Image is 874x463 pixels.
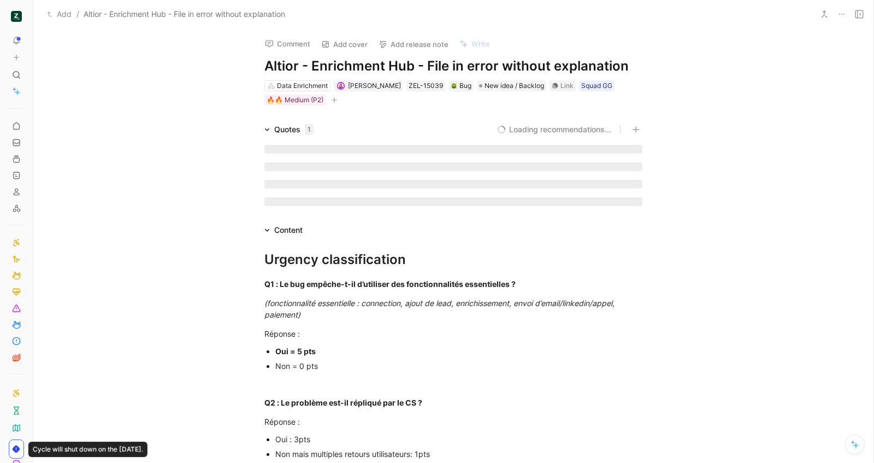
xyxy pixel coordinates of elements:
[260,123,318,136] div: Quotes1
[305,124,314,135] div: 1
[560,80,574,91] div: Link
[275,347,316,356] strong: Oui = 5 pts
[338,83,344,89] img: avatar
[260,36,315,51] button: Comment
[9,9,24,24] button: ZELIQ
[84,8,285,21] span: Altior - Enrichment Hub - File in error without explanation
[274,123,314,136] div: Quotes
[264,250,642,269] div: Urgency classification
[44,8,74,21] button: Add
[581,80,612,91] div: Squad GG
[477,80,546,91] div: New idea / Backlog
[374,37,453,52] button: Add release note
[267,95,323,106] div: 🔥🔥 Medium (P2)
[274,224,303,237] div: Content
[264,279,516,289] strong: Q1 : Le bug empêche-t-il d’utiliser des fonctionnalités essentielles ?
[316,37,373,52] button: Add cover
[485,80,544,91] span: New idea / Backlog
[264,57,642,75] h1: Altior - Enrichment Hub - File in error without explanation
[277,80,328,91] div: Data Enrichment
[76,8,79,21] span: /
[451,80,471,91] div: Bug
[260,224,307,237] div: Content
[275,448,642,460] div: Non mais multiples retours utilisateurs: 1pts
[264,398,422,407] strong: Q2 : Le problème est-il répliqué par le CS ?
[497,123,611,136] button: Loading recommendations...
[451,83,457,89] img: 🪲
[409,80,443,91] div: ZEL-15039
[448,80,474,91] div: 🪲Bug
[471,39,490,49] span: Write
[275,433,642,445] div: Oui : 3pts
[275,360,642,372] div: Non = 0 pts
[264,328,642,339] div: Réponse :
[28,442,147,457] div: Cycle will shut down on the [DATE].
[264,298,617,319] em: (fonctionnalité essentielle : connection, ajout de lead, enrichissement, envoi d’email/linkedin/a...
[11,11,22,22] img: ZELIQ
[264,416,642,427] div: Réponse :
[454,36,495,51] button: Write
[348,81,401,90] span: [PERSON_NAME]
